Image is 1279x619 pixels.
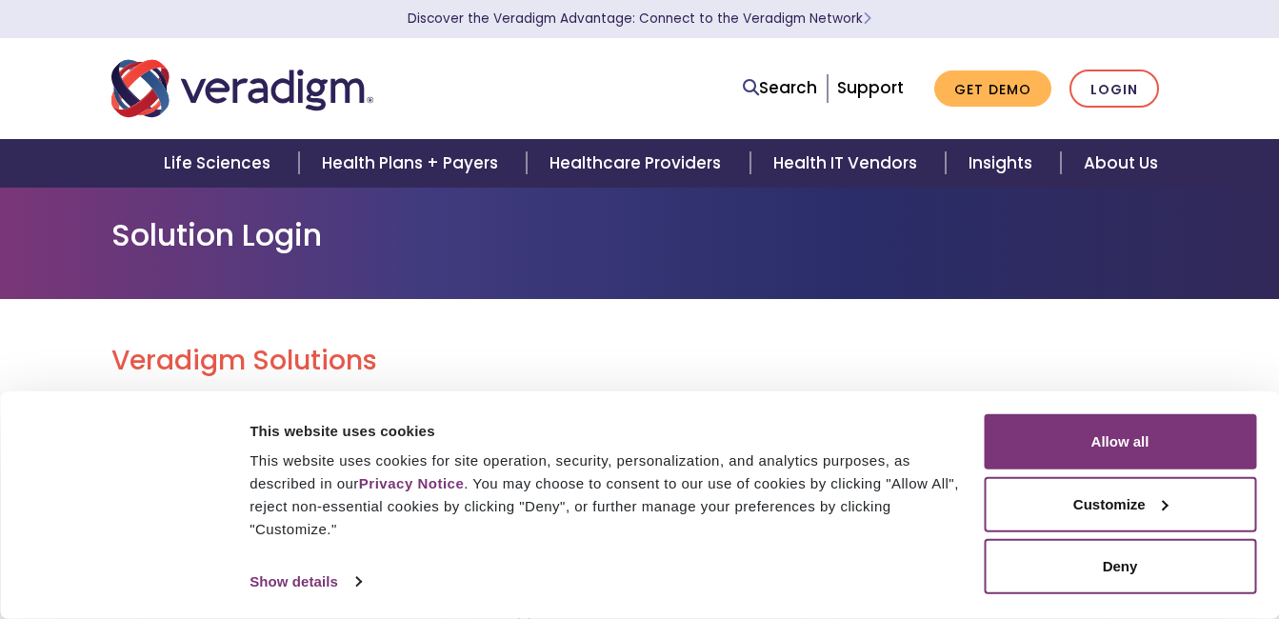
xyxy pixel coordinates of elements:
[1069,70,1159,109] a: Login
[863,10,871,28] span: Learn More
[299,139,527,188] a: Health Plans + Payers
[141,139,299,188] a: Life Sciences
[984,476,1256,531] button: Customize
[984,539,1256,594] button: Deny
[837,76,904,99] a: Support
[946,139,1061,188] a: Insights
[111,217,1169,253] h1: Solution Login
[111,57,373,120] img: Veradigm logo
[934,70,1051,108] a: Get Demo
[984,414,1256,469] button: Allow all
[359,475,464,491] a: Privacy Notice
[111,345,1169,377] h2: Veradigm Solutions
[250,449,962,541] div: This website uses cookies for site operation, security, personalization, and analytics purposes, ...
[743,75,817,101] a: Search
[1061,139,1181,188] a: About Us
[408,10,871,28] a: Discover the Veradigm Advantage: Connect to the Veradigm NetworkLearn More
[750,139,946,188] a: Health IT Vendors
[527,139,749,188] a: Healthcare Providers
[250,568,360,596] a: Show details
[250,419,962,442] div: This website uses cookies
